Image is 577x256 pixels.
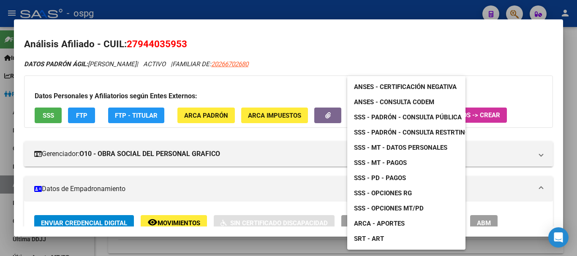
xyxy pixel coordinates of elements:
a: SSS - PD - Pagos [347,170,413,186]
span: SSS - Padrón - Consulta Pública [354,113,462,121]
span: SSS - MT - Pagos [354,159,407,167]
span: ARCA - Aportes [354,220,405,227]
a: SSS - Opciones RG [347,186,419,201]
span: ANSES - Consulta CODEM [354,98,434,106]
span: SSS - MT - Datos Personales [354,144,447,151]
a: SSS - MT - Datos Personales [347,140,454,155]
a: ANSES - Consulta CODEM [347,94,441,110]
a: SSS - MT - Pagos [347,155,414,170]
span: SSS - PD - Pagos [354,174,406,182]
a: SRT - ART [347,231,465,246]
a: SSS - Opciones MT/PD [347,201,430,216]
span: SSS - Opciones MT/PD [354,205,424,212]
span: ANSES - Certificación Negativa [354,83,457,91]
a: SSS - Padrón - Consulta Pública [347,110,468,125]
span: SSS - Padrón - Consulta Restrtingida [354,129,479,136]
a: SSS - Padrón - Consulta Restrtingida [347,125,486,140]
span: SRT - ART [354,235,384,243]
a: ANSES - Certificación Negativa [347,79,463,94]
a: ARCA - Aportes [347,216,411,231]
span: SSS - Opciones RG [354,189,412,197]
div: Open Intercom Messenger [548,227,569,248]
